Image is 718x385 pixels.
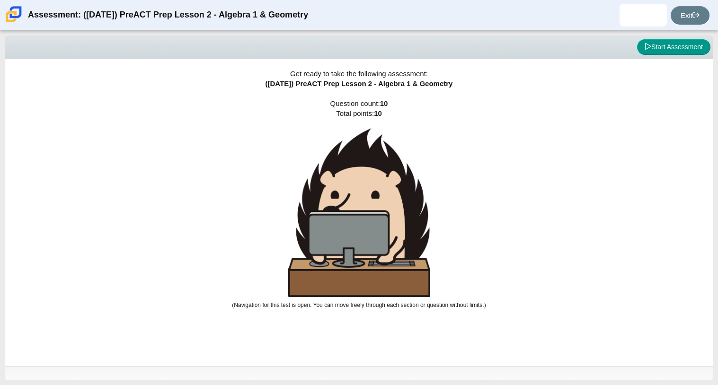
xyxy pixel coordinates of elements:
[266,79,453,87] span: ([DATE]) PreACT Prep Lesson 2 - Algebra 1 & Geometry
[4,17,24,26] a: Carmen School of Science & Technology
[232,302,486,308] small: (Navigation for this test is open. You can move freely through each section or question without l...
[636,8,651,23] img: eduardo.reyesmarti.dXKD1J
[374,109,382,117] b: 10
[4,4,24,24] img: Carmen School of Science & Technology
[380,99,388,107] b: 10
[637,39,710,55] button: Start Assessment
[288,128,430,297] img: hedgehog-behind-computer-large.png
[290,70,428,78] span: Get ready to take the following assessment:
[232,99,486,308] span: Question count: Total points:
[671,6,709,25] a: Exit
[28,4,308,26] div: Assessment: ([DATE]) PreACT Prep Lesson 2 - Algebra 1 & Geometry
